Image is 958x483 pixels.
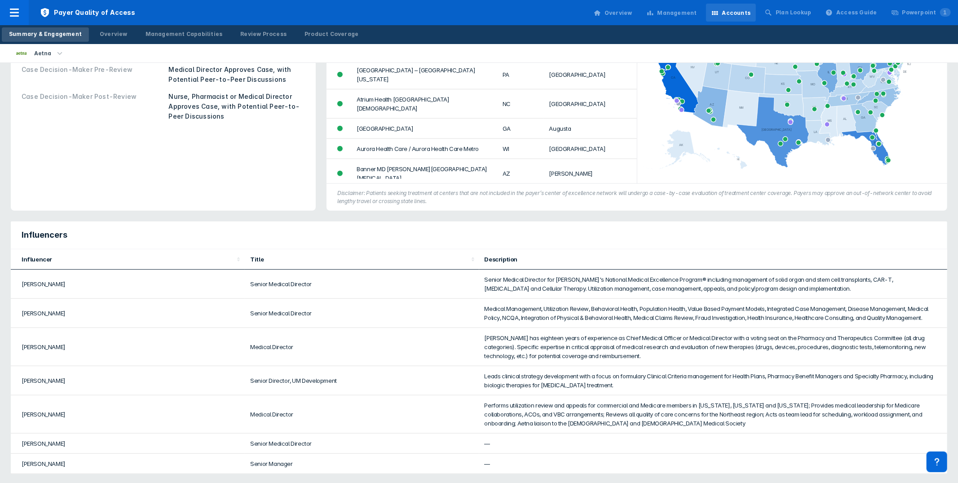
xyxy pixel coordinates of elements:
td: Senior Medical Director [245,434,479,454]
a: Management Capabilities [138,27,230,42]
a: Review Process [233,27,294,42]
a: Product Coverage [297,27,366,42]
td: [GEOGRAPHIC_DATA] – [GEOGRAPHIC_DATA][US_STATE] [351,60,497,89]
td: Leads clinical strategy development with a focus on formulary Clinical Criteria management for He... [479,366,948,395]
td: [PERSON_NAME] [11,366,245,395]
td: [GEOGRAPHIC_DATA] [544,60,637,89]
td: [GEOGRAPHIC_DATA] [544,89,637,119]
div: Accounts [722,9,751,17]
td: [PERSON_NAME] [544,159,637,188]
div: Title [250,256,468,263]
td: [GEOGRAPHIC_DATA] [544,139,637,159]
a: Accounts [706,4,756,22]
div: Review Process [240,30,287,38]
div: Overview [100,30,128,38]
td: [PERSON_NAME] [11,434,245,454]
div: Case Decision-Maker Pre-Review [22,65,163,84]
div: Description [485,256,937,263]
td: Senior Medical Director [245,270,479,299]
td: [PERSON_NAME] [11,270,245,299]
td: [PERSON_NAME] [11,395,245,434]
div: Case Decision-Maker Post-Review [22,92,163,121]
div: Management [658,9,697,17]
td: Aurora Health Care / Aurora Health Care Metro [351,139,497,159]
td: — [479,434,948,454]
td: NC [497,89,544,119]
td: Augusta [544,119,637,139]
td: Performs utilization review and appeals for commercial and Medicare members in [US_STATE], [US_ST... [479,395,948,434]
td: [PERSON_NAME] [11,328,245,366]
div: Product Coverage [305,30,358,38]
a: Overview [588,4,638,22]
td: Senior Medical Director for [PERSON_NAME]'s National Medical Excellence Program® including manage... [479,270,948,299]
a: Summary & Engagement [2,27,89,42]
td: Senior Director, UM Development [245,366,479,395]
div: Management Capabilities [146,30,223,38]
div: Aetna [31,47,55,60]
td: [PERSON_NAME] [11,299,245,328]
td: Medical Management, Utilization Review, Behavioral Health, Population Health, Value Based Payment... [479,299,948,328]
div: Overview [605,9,632,17]
span: 1 [940,8,951,17]
td: Atrium Health [GEOGRAPHIC_DATA][DEMOGRAPHIC_DATA] [351,89,497,119]
td: GA [497,119,544,139]
td: Banner MD [PERSON_NAME][GEOGRAPHIC_DATA][MEDICAL_DATA] [351,159,497,188]
div: Nurse, Pharmacist or Medical Director Approves Case, with Potential Peer-to-Peer Discussions [169,92,305,121]
a: Overview [93,27,135,42]
td: Senior Manager [245,454,479,474]
button: Aetna [5,44,75,62]
td: [GEOGRAPHIC_DATA] [351,119,497,139]
td: — [479,454,948,474]
div: Access Guide [836,9,877,17]
td: Senior Medical Director [245,299,479,328]
figcaption: Disclaimer: Patients seeking treatment at centers that are not included in the payer’s center of ... [337,189,936,205]
div: Medical Director Approves Case, with Potential Peer-to-Peer Discussions [169,65,305,84]
a: Management [641,4,702,22]
td: [PERSON_NAME] [11,454,245,474]
img: aetna [16,52,27,54]
td: Medical Director [245,328,479,366]
td: Medical Director [245,395,479,434]
td: [PERSON_NAME] has eighteen years of experience as Chief Medical Officer or Medical Director with ... [479,328,948,366]
td: AZ [497,159,544,188]
td: WI [497,139,544,159]
td: PA [497,60,544,89]
div: Powerpoint [902,9,951,17]
div: Contact Support [927,452,947,472]
div: Summary & Engagement [9,30,82,38]
span: Influencers [22,230,67,240]
div: Influencer [22,256,234,263]
div: Plan Lookup [776,9,811,17]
